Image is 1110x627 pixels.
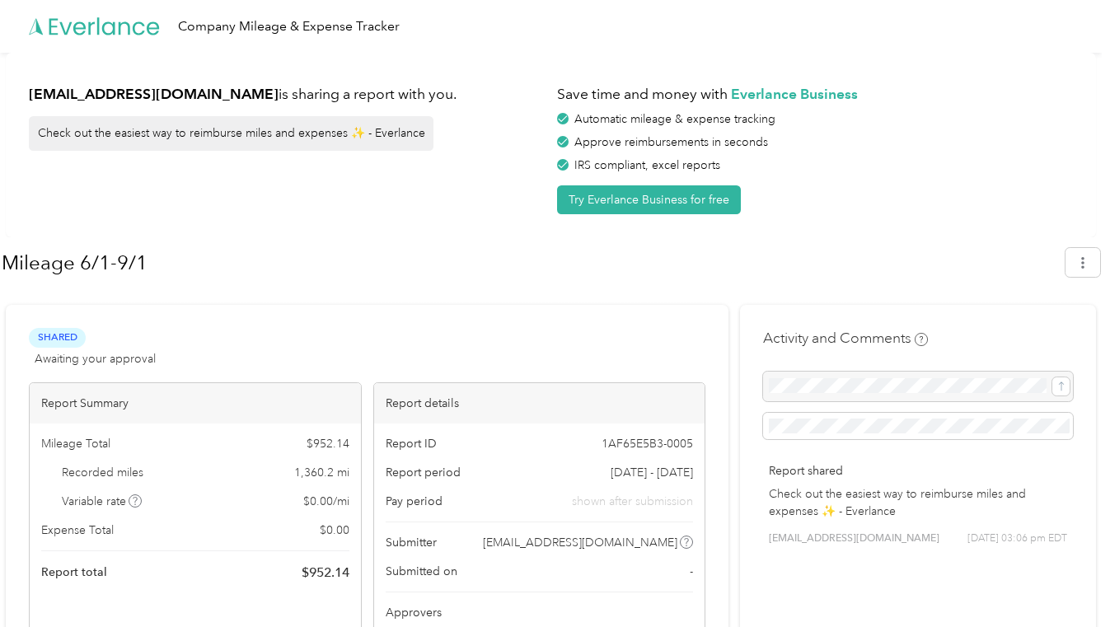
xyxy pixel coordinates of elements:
[29,328,86,347] span: Shared
[574,135,768,149] span: Approve reimbursements in seconds
[41,435,110,452] span: Mileage Total
[41,522,114,539] span: Expense Total
[386,604,442,621] span: Approvers
[62,464,143,481] span: Recorded miles
[29,84,546,105] h1: is sharing a report with you.
[574,158,720,172] span: IRS compliant, excel reports
[178,16,400,37] div: Company Mileage & Expense Tracker
[769,531,939,546] span: [EMAIL_ADDRESS][DOMAIN_NAME]
[769,462,1067,480] p: Report shared
[29,85,279,102] strong: [EMAIL_ADDRESS][DOMAIN_NAME]
[41,564,107,581] span: Report total
[386,464,461,481] span: Report period
[690,563,693,580] span: -
[320,522,349,539] span: $ 0.00
[557,185,741,214] button: Try Everlance Business for free
[611,464,693,481] span: [DATE] - [DATE]
[30,383,361,423] div: Report Summary
[386,563,457,580] span: Submitted on
[29,116,433,151] div: Check out the easiest way to reimburse miles and expenses ✨ - Everlance
[572,493,693,510] span: shown after submission
[307,435,349,452] span: $ 952.14
[557,84,1074,105] h1: Save time and money with
[302,563,349,583] span: $ 952.14
[374,383,705,423] div: Report details
[2,243,1054,283] h1: Mileage 6/1-9/1
[602,435,693,452] span: 1AF65E5B3-0005
[386,493,443,510] span: Pay period
[731,85,858,102] strong: Everlance Business
[62,493,143,510] span: Variable rate
[35,350,156,367] span: Awaiting your approval
[303,493,349,510] span: $ 0.00 / mi
[483,534,677,551] span: [EMAIL_ADDRESS][DOMAIN_NAME]
[769,485,1067,520] p: Check out the easiest way to reimburse miles and expenses ✨ - Everlance
[294,464,349,481] span: 1,360.2 mi
[386,435,437,452] span: Report ID
[967,531,1067,546] span: [DATE] 03:06 pm EDT
[574,112,775,126] span: Automatic mileage & expense tracking
[386,534,437,551] span: Submitter
[763,328,928,349] h4: Activity and Comments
